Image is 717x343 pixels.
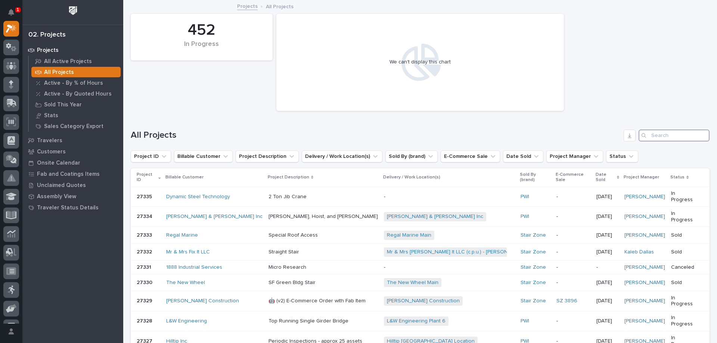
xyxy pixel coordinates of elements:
p: Date Sold [596,171,615,184]
a: L&W Engineering [166,318,207,324]
p: Traveler Status Details [37,205,99,211]
a: [PERSON_NAME] [624,232,665,238]
button: Billable Customer [174,150,233,162]
a: PWI [521,213,529,220]
p: Straight Stair [269,247,301,255]
a: Stair Zone [521,232,546,238]
p: - [556,318,590,324]
a: [PERSON_NAME] [624,194,665,200]
a: [PERSON_NAME] Construction [166,298,239,304]
div: 02. Projects [28,31,66,39]
input: Search [639,130,710,141]
p: 27328 [137,317,154,324]
p: Sales Category Export [44,123,103,130]
p: [DATE] [596,280,619,286]
p: Project Description [268,173,309,181]
p: SF Green Bldg Stair [269,278,317,286]
p: In Progress [671,211,698,223]
tr: 2733027330 The New Wheel SF Green Bldg StairSF Green Bldg Stair The New Wheel Main Stair Zone -[D... [131,274,710,291]
a: Projects [22,44,123,56]
a: Traveler Status Details [22,202,123,213]
p: 27335 [137,192,153,200]
p: - [556,264,590,271]
a: [PERSON_NAME] [624,280,665,286]
p: E-Commerce Sale [556,171,591,184]
p: Customers [37,149,66,155]
tr: 2732827328 L&W Engineering Top Running Single Girder BridgeTop Running Single Girder Bridge L&W E... [131,311,710,331]
p: Sold [671,232,698,238]
p: Billable Customer [165,173,204,181]
a: SZ 3896 [556,298,577,304]
p: [DATE] [596,298,619,304]
p: Micro Research [269,263,308,271]
p: [PERSON_NAME], Hoist, and [PERSON_NAME] [269,212,379,220]
p: 2 Ton Jib Crane [269,192,308,200]
a: Active - By Quoted Hours [29,88,123,99]
p: In Progress [671,315,698,327]
p: - [556,213,590,220]
p: 1 [16,7,19,12]
a: All Projects [29,67,123,77]
a: Travelers [22,135,123,146]
p: - [384,194,515,200]
p: Delivery / Work Location(s) [383,173,440,181]
p: All Projects [44,69,74,76]
button: Sold By (brand) [385,150,438,162]
a: Sales Category Export [29,121,123,131]
p: [DATE] [596,213,619,220]
p: Unclaimed Quotes [37,182,86,189]
a: All Active Projects [29,56,123,66]
a: Dynamic Steel Technology [166,194,230,200]
a: Projects [237,1,258,10]
a: [PERSON_NAME] & [PERSON_NAME] Inc [166,213,263,220]
p: Assembly View [37,193,76,200]
p: 27329 [137,296,154,304]
a: PWI [521,194,529,200]
a: Assembly View [22,191,123,202]
tr: 2733127331 1888 Industrial Services Micro ResearchMicro Research -Stair Zone --[PERSON_NAME] Canc... [131,261,710,274]
a: Mr & Mrs Fix It LLC [166,249,210,255]
p: Projects [37,47,59,54]
p: All Projects [266,2,294,10]
a: Stair Zone [521,249,546,255]
button: Notifications [3,4,19,20]
a: [PERSON_NAME] [624,298,665,304]
a: [PERSON_NAME] [624,318,665,324]
p: In Progress [671,295,698,308]
p: Project ID [137,171,156,184]
p: 27334 [137,212,154,220]
p: - [596,264,619,271]
button: Project ID [131,150,171,162]
p: - [556,249,590,255]
div: Notifications1 [9,9,19,21]
a: Customers [22,146,123,157]
tr: 2733327333 Regal Marine Special Roof AccessSpecial Roof Access Regal Marine Main Stair Zone -[DAT... [131,227,710,244]
a: [PERSON_NAME] [624,213,665,220]
p: 🤖 (v2) E-Commerce Order with Fab Item [269,296,367,304]
img: Workspace Logo [66,4,80,18]
p: Travelers [37,137,62,144]
button: E-Commerce Sale [441,150,500,162]
p: [DATE] [596,232,619,238]
p: [DATE] [596,194,619,200]
a: Active - By % of Hours [29,78,123,88]
a: Kaleb Dallas [624,249,654,255]
a: Unclaimed Quotes [22,180,123,191]
tr: 2733527335 Dynamic Steel Technology 2 Ton Jib Crane2 Ton Jib Crane -PWI -[DATE][PERSON_NAME] In P... [131,187,710,207]
p: Project Manager [624,173,659,181]
p: 27331 [137,263,153,271]
p: - [556,194,590,200]
p: Canceled [671,264,698,271]
p: All Active Projects [44,58,92,65]
a: Sold This Year [29,99,123,110]
p: - [384,264,515,271]
p: Sold This Year [44,102,82,108]
p: Onsite Calendar [37,160,80,166]
a: Stair Zone [521,298,546,304]
p: [DATE] [596,318,619,324]
p: In Progress [671,190,698,203]
p: [DATE] [596,249,619,255]
a: Mr & Mrs [PERSON_NAME] It LLC (c.p.u.) - [PERSON_NAME] [387,249,527,255]
a: PWI [521,318,529,324]
p: Special Roof Access [269,231,319,238]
